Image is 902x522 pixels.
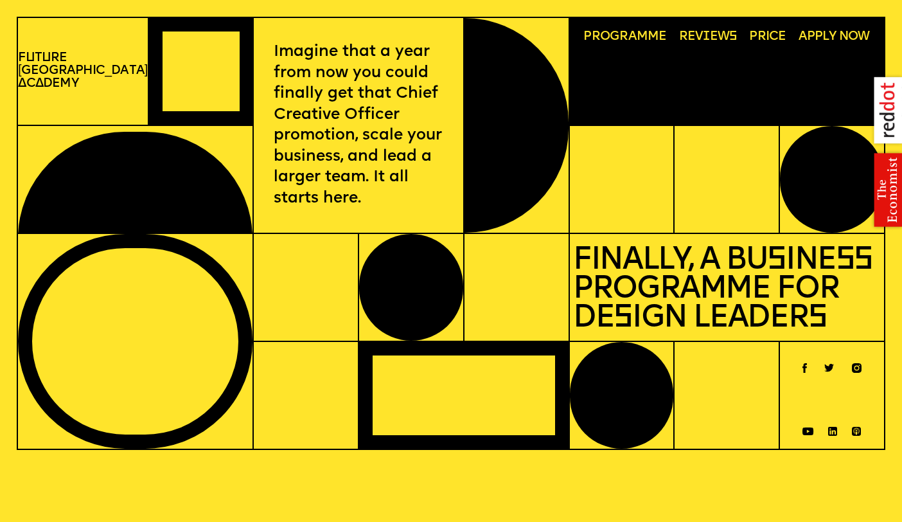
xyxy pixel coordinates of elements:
[824,359,834,367] a: Twitter
[703,31,709,43] span: i
[679,31,738,44] span: Rev ews
[26,52,35,64] span: u
[749,31,786,44] span: Price
[864,67,902,154] img: reddot
[274,42,443,209] p: Imagine that a year from now you could finally get that Chief Creative Officer promotion, scale y...
[802,422,814,430] a: Youtube
[852,359,862,369] a: Instagram
[852,422,861,431] a: Spotify
[42,52,51,64] span: u
[583,31,666,44] span: Programme
[35,78,43,90] span: a
[18,52,147,91] p: F t re [GEOGRAPHIC_DATA] c demy
[802,359,807,370] a: Facebook
[828,422,838,432] a: Linkedin
[573,242,880,334] p: Finally, a Business Programme for Design Leaders
[18,78,26,90] span: A
[864,148,902,233] img: the economist
[799,31,870,44] span: Apply now
[18,52,147,91] a: Future[GEOGRAPHIC_DATA]Academy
